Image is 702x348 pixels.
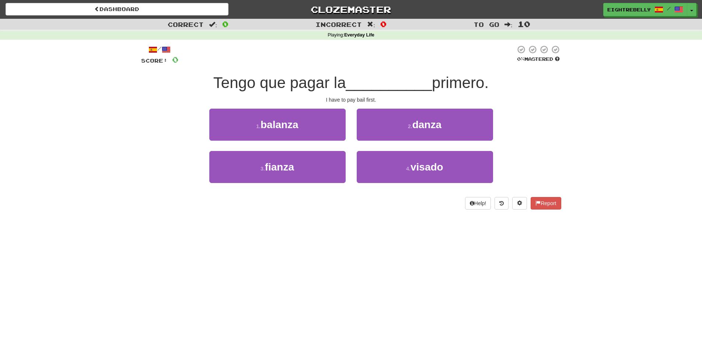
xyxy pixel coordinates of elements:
[465,197,491,210] button: Help!
[357,109,493,141] button: 2.danza
[432,74,489,91] span: primero.
[518,20,530,28] span: 10
[6,3,228,15] a: Dashboard
[213,74,346,91] span: Tengo que pagar la
[603,3,687,16] a: eightrebelly /
[344,32,374,38] strong: Everyday Life
[607,6,651,13] span: eightrebelly
[367,21,375,28] span: :
[504,21,513,28] span: :
[172,55,178,64] span: 0
[346,74,432,91] span: __________
[474,21,499,28] span: To go
[141,45,178,54] div: /
[256,123,261,129] small: 1 .
[222,20,228,28] span: 0
[240,3,462,16] a: Clozemaster
[357,151,493,183] button: 4.visado
[408,123,412,129] small: 2 .
[261,119,298,130] span: balanza
[531,197,561,210] button: Report
[261,166,265,172] small: 3 .
[516,56,561,63] div: Mastered
[141,57,168,64] span: Score:
[209,151,346,183] button: 3.fianza
[412,119,441,130] span: danza
[209,109,346,141] button: 1.balanza
[495,197,509,210] button: Round history (alt+y)
[517,56,524,62] span: 0 %
[209,21,217,28] span: :
[265,161,294,173] span: fianza
[141,96,561,103] div: I have to pay bail first.
[168,21,204,28] span: Correct
[411,161,443,173] span: visado
[380,20,387,28] span: 0
[406,166,411,172] small: 4 .
[315,21,362,28] span: Incorrect
[667,6,671,11] span: /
